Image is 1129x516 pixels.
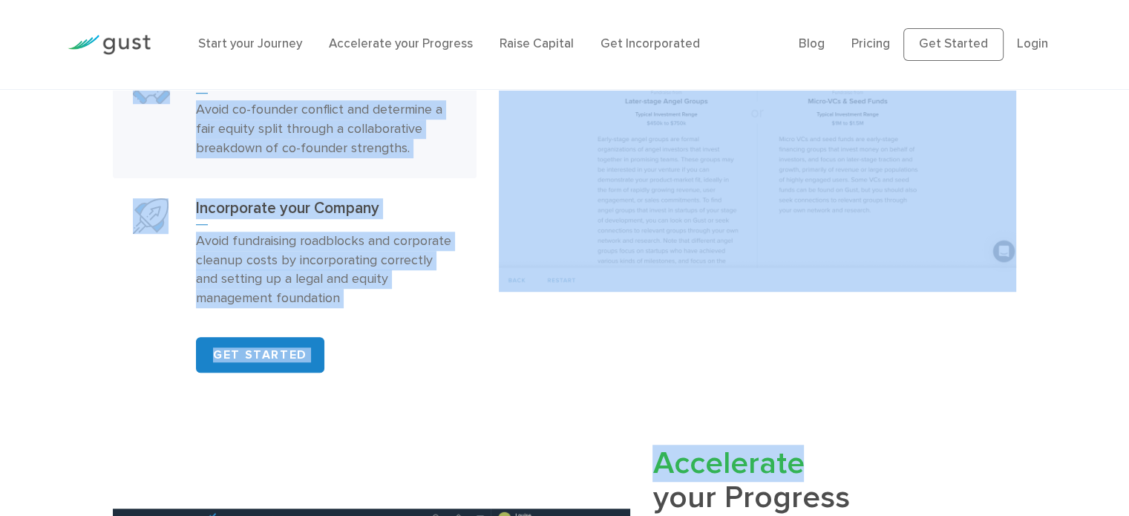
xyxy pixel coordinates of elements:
a: Login [1017,36,1048,51]
a: Blog [799,36,825,51]
a: Raise Capital [500,36,574,51]
a: Plan Co Founder OwnershipPlan Co-founder OwnershipAvoid co-founder conflict and determine a fair ... [113,47,477,178]
a: Accelerate your Progress [329,36,473,51]
img: Gust Logo [68,35,151,55]
a: Get Started [903,28,1004,61]
a: Pricing [851,36,890,51]
a: Start your Journey [198,36,302,51]
h2: your Progress [652,447,1016,515]
span: Accelerate [652,445,804,482]
img: Start Your Company [133,198,168,234]
p: Avoid fundraising roadblocks and corporate cleanup costs by incorporating correctly and setting u... [196,232,456,309]
a: Start Your CompanyIncorporate your CompanyAvoid fundraising roadblocks and corporate cleanup cost... [113,178,477,329]
a: GET STARTED [196,337,324,373]
p: Avoid co-founder conflict and determine a fair equity split through a collaborative breakdown of ... [196,100,456,158]
h3: Incorporate your Company [196,198,456,225]
a: Get Incorporated [601,36,700,51]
